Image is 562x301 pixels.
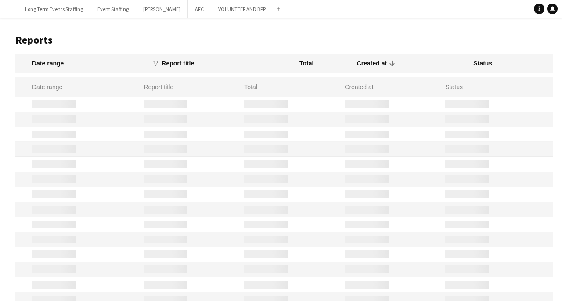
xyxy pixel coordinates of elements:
[32,59,64,67] div: Date range
[357,59,387,67] div: Created at
[18,0,90,18] button: Long Term Events Staffing
[445,83,543,91] div: Status
[473,59,492,67] div: Status
[32,83,135,91] div: Date range
[90,0,136,18] button: Event Staffing
[162,59,202,67] div: Report title
[345,83,436,91] div: Created at
[144,83,235,91] div: Report title
[244,83,336,91] div: Total
[162,59,194,67] div: Report title
[188,0,211,18] button: AFC
[357,59,395,67] div: Created at
[211,0,273,18] button: VOLUNTEER AND BPP
[15,33,553,47] h1: Reports
[299,59,313,67] div: Total
[136,0,188,18] button: [PERSON_NAME]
